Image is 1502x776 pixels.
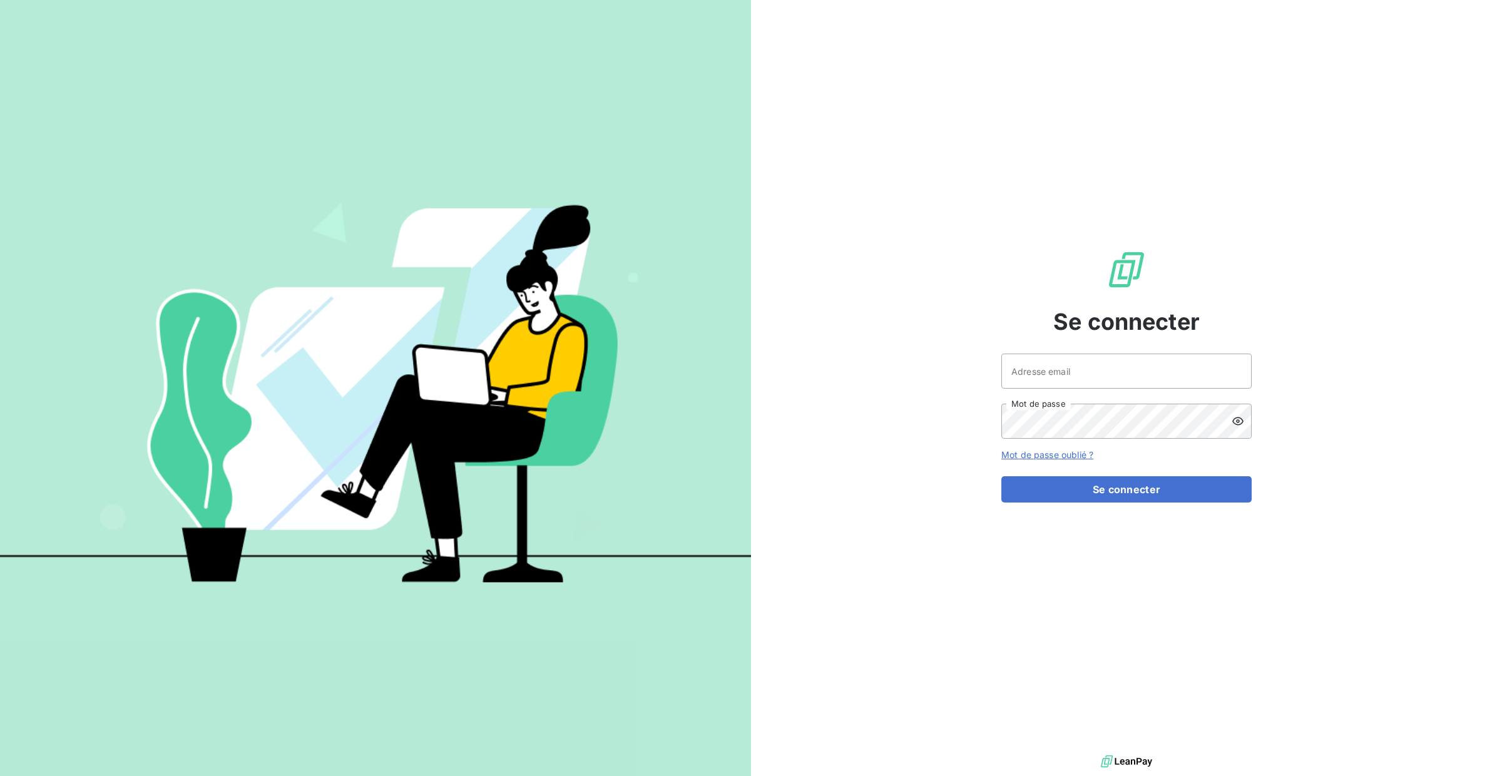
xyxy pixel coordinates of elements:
[1106,250,1147,290] img: Logo LeanPay
[1101,752,1152,771] img: logo
[1053,305,1200,339] span: Se connecter
[1001,476,1252,503] button: Se connecter
[1001,354,1252,389] input: placeholder
[1001,449,1093,460] a: Mot de passe oublié ?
